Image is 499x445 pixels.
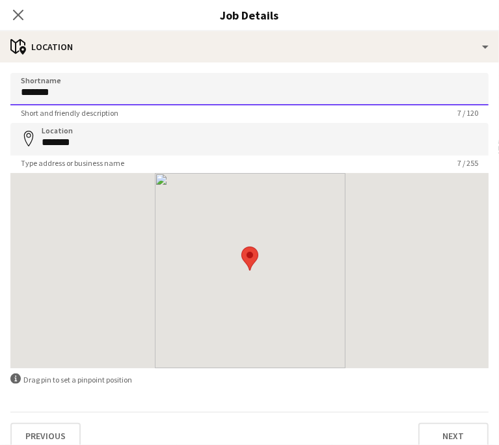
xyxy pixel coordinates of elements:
[447,108,489,118] span: 7 / 120
[10,158,135,168] span: Type address or business name
[447,158,489,168] span: 7 / 255
[10,373,489,386] div: Drag pin to set a pinpoint position
[10,108,129,118] span: Short and friendly description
